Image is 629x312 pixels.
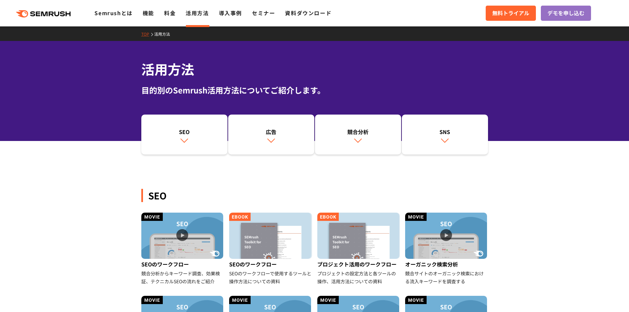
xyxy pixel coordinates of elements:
[405,259,488,269] div: オーガニック検索分析
[164,9,176,17] a: 料金
[541,6,591,21] a: デモを申し込む
[141,269,224,285] div: 競合分析からキーワード調査、効果検証、テクニカルSEOの流れをご紹介
[228,115,314,155] a: 広告
[145,128,224,136] div: SEO
[141,31,154,37] a: TOP
[405,269,488,285] div: 競合サイトのオーガニック検索における流入キーワードを調査する
[141,259,224,269] div: SEOのワークフロー
[219,9,242,17] a: 導入事例
[231,128,311,136] div: 広告
[229,269,312,285] div: SEOのワークフローで使用するツールと操作方法についての資料
[315,115,401,155] a: 競合分析
[405,128,485,136] div: SNS
[141,59,488,79] h1: 活用方法
[317,259,400,269] div: プロジェクト活用のワークフロー
[486,6,536,21] a: 無料トライアル
[141,189,488,202] div: SEO
[141,84,488,96] div: 目的別のSemrush活用方法についてご紹介します。
[141,213,224,285] a: SEOのワークフロー 競合分析からキーワード調査、効果検証、テクニカルSEOの流れをご紹介
[141,115,227,155] a: SEO
[143,9,154,17] a: 機能
[317,269,400,285] div: プロジェクトの設定方法と各ツールの操作、活用方法についての資料
[547,9,584,17] span: デモを申し込む
[94,9,132,17] a: Semrushとは
[405,213,488,285] a: オーガニック検索分析 競合サイトのオーガニック検索における流入キーワードを調査する
[317,213,400,285] a: プロジェクト活用のワークフロー プロジェクトの設定方法と各ツールの操作、活用方法についての資料
[186,9,209,17] a: 活用方法
[318,128,398,136] div: 競合分析
[492,9,529,17] span: 無料トライアル
[285,9,332,17] a: 資料ダウンロード
[402,115,488,155] a: SNS
[229,213,312,285] a: SEOのワークフロー SEOのワークフローで使用するツールと操作方法についての資料
[229,259,312,269] div: SEOのワークフロー
[154,31,175,37] a: 活用方法
[252,9,275,17] a: セミナー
